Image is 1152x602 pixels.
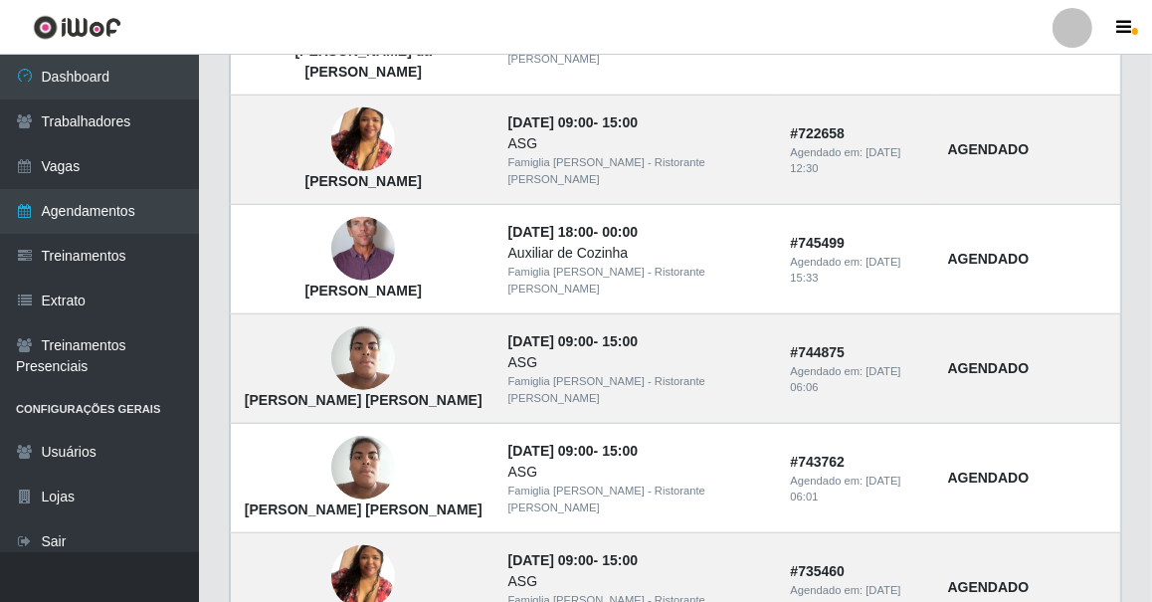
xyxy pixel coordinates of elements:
[790,254,923,288] div: Agendado em:
[508,483,767,516] div: Famiglia [PERSON_NAME] - Ristorante [PERSON_NAME]
[508,133,767,154] div: ASG
[508,224,594,240] time: [DATE] 18:00
[790,363,923,397] div: Agendado em:
[508,462,767,483] div: ASG
[508,154,767,188] div: Famiglia [PERSON_NAME] - Ristorante [PERSON_NAME]
[790,144,923,178] div: Agendado em:
[305,283,422,299] strong: [PERSON_NAME]
[508,114,638,130] strong: -
[508,443,638,459] strong: -
[602,333,638,349] time: 15:00
[508,264,767,298] div: Famiglia [PERSON_NAME] - Ristorante [PERSON_NAME]
[948,360,1030,376] strong: AGENDADO
[508,571,767,592] div: ASG
[790,344,845,360] strong: # 744875
[790,235,845,251] strong: # 745499
[508,333,594,349] time: [DATE] 09:00
[508,443,594,459] time: [DATE] 09:00
[948,470,1030,486] strong: AGENDADO
[508,373,767,407] div: Famiglia [PERSON_NAME] - Ristorante [PERSON_NAME]
[508,352,767,373] div: ASG
[508,114,594,130] time: [DATE] 09:00
[602,552,638,568] time: 15:00
[508,333,638,349] strong: -
[508,243,767,264] div: Auxiliar de Cozinha
[33,15,121,40] img: CoreUI Logo
[245,392,482,408] strong: [PERSON_NAME] [PERSON_NAME]
[602,443,638,459] time: 15:00
[245,502,482,517] strong: [PERSON_NAME] [PERSON_NAME]
[331,316,395,401] img: Maria Elidiane Bento Sousa
[331,84,395,197] img: Rafaela conceição de Souza
[948,141,1030,157] strong: AGENDADO
[948,579,1030,595] strong: AGENDADO
[790,563,845,579] strong: # 735460
[602,114,638,130] time: 15:00
[508,552,594,568] time: [DATE] 09:00
[602,224,638,240] time: 00:00
[331,184,395,315] img: Jonas Batista Porpino
[331,426,395,510] img: Maria Elidiane Bento Sousa
[508,224,638,240] strong: -
[790,454,845,470] strong: # 743762
[790,125,845,141] strong: # 722658
[305,173,422,189] strong: [PERSON_NAME]
[508,552,638,568] strong: -
[948,251,1030,267] strong: AGENDADO
[790,473,923,506] div: Agendado em:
